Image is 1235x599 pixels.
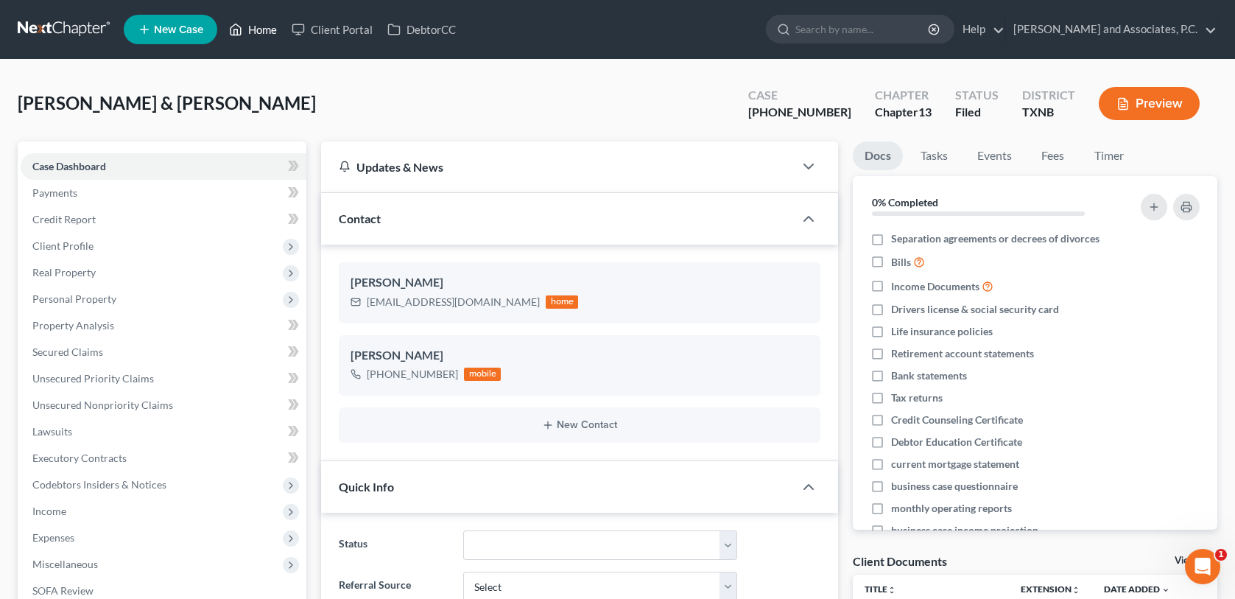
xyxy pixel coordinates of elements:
a: Lawsuits [21,418,306,445]
span: Real Property [32,266,96,279]
span: Case Dashboard [32,160,106,172]
span: Contact [339,211,381,225]
span: Secured Claims [32,346,103,358]
a: Docs [853,141,903,170]
a: Timer [1083,141,1136,170]
span: 13 [918,105,932,119]
div: [EMAIL_ADDRESS][DOMAIN_NAME] [367,295,540,309]
a: Events [965,141,1024,170]
strong: 0% Completed [872,196,938,209]
span: Life insurance policies [891,324,993,339]
a: Home [222,16,284,43]
a: Date Added expand_more [1104,584,1170,595]
a: Credit Report [21,206,306,233]
span: monthly operating reports [891,501,1012,516]
a: Unsecured Nonpriority Claims [21,392,306,418]
span: Unsecured Nonpriority Claims [32,399,173,411]
a: Help [955,16,1004,43]
a: Client Portal [284,16,380,43]
a: Unsecured Priority Claims [21,365,306,392]
button: New Contact [351,419,808,431]
span: Unsecured Priority Claims [32,372,154,385]
i: unfold_more [1072,586,1080,595]
span: Credit Report [32,213,96,225]
div: Client Documents [853,553,947,569]
span: Personal Property [32,293,116,305]
div: Updates & News [339,159,775,175]
span: Income [32,505,66,517]
span: Expenses [32,531,74,544]
span: Payments [32,186,77,199]
span: Quick Info [339,480,394,494]
span: Debtor Education Certificate [891,435,1022,449]
i: unfold_more [887,586,896,595]
div: Status [955,87,999,104]
span: 1 [1215,549,1227,561]
a: Property Analysis [21,312,306,339]
span: Drivers license & social security card [891,302,1059,317]
span: business case questionnaire [891,479,1018,494]
span: Codebtors Insiders & Notices [32,478,166,491]
a: Tasks [909,141,960,170]
span: Miscellaneous [32,558,98,570]
span: Income Documents [891,279,979,294]
span: New Case [154,24,203,35]
div: Chapter [875,87,932,104]
a: Case Dashboard [21,153,306,180]
button: Preview [1099,87,1200,120]
div: Filed [955,104,999,121]
span: Credit Counseling Certificate [891,413,1023,427]
div: Chapter [875,104,932,121]
a: Fees [1030,141,1077,170]
div: home [546,295,578,309]
a: Executory Contracts [21,445,306,472]
span: Client Profile [32,239,94,252]
span: business case income projection [891,523,1038,538]
span: Retirement account statements [891,346,1034,361]
a: Payments [21,180,306,206]
a: DebtorCC [380,16,463,43]
div: [PHONE_NUMBER] [748,104,851,121]
div: [PHONE_NUMBER] [367,367,458,382]
div: District [1022,87,1075,104]
span: SOFA Review [32,584,94,597]
a: View All [1175,556,1211,566]
input: Search by name... [795,15,930,43]
div: [PERSON_NAME] [351,274,808,292]
a: Secured Claims [21,339,306,365]
a: [PERSON_NAME] and Associates, P.C. [1006,16,1217,43]
span: [PERSON_NAME] & [PERSON_NAME] [18,92,316,113]
span: Separation agreements or decrees of divorces [891,231,1099,246]
iframe: Intercom live chat [1185,549,1220,584]
i: expand_more [1161,586,1170,595]
span: current mortgage statement [891,457,1019,472]
span: Bank statements [891,368,967,383]
span: Bills [891,255,911,270]
span: Lawsuits [32,425,72,438]
label: Status [331,530,455,560]
div: TXNB [1022,104,1075,121]
span: Property Analysis [32,319,114,332]
span: Executory Contracts [32,452,127,464]
div: Case [748,87,851,104]
span: Tax returns [891,390,943,405]
a: Titleunfold_more [865,584,896,595]
div: [PERSON_NAME] [351,347,808,365]
div: mobile [464,368,501,381]
a: Extensionunfold_more [1021,584,1080,595]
